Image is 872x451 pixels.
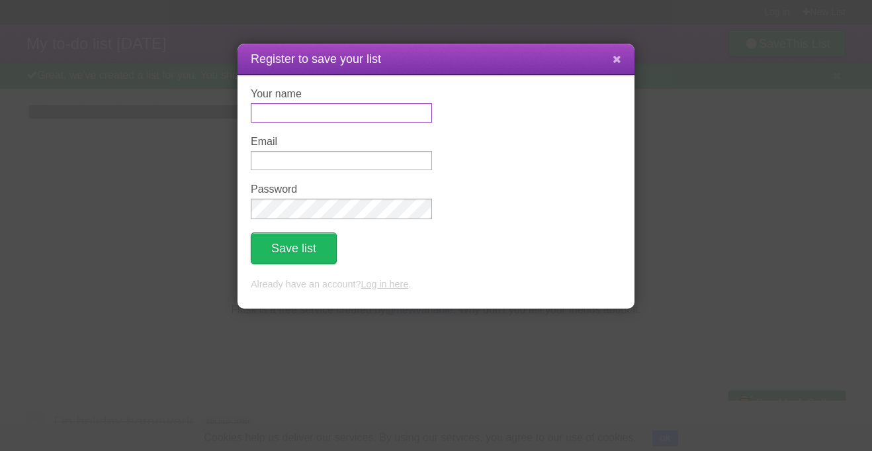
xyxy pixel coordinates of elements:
[251,88,432,100] label: Your name
[251,136,432,148] label: Email
[361,279,408,289] a: Log in here
[251,277,621,292] p: Already have an account? .
[251,232,337,264] button: Save list
[251,183,432,195] label: Password
[251,50,621,68] h1: Register to save your list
